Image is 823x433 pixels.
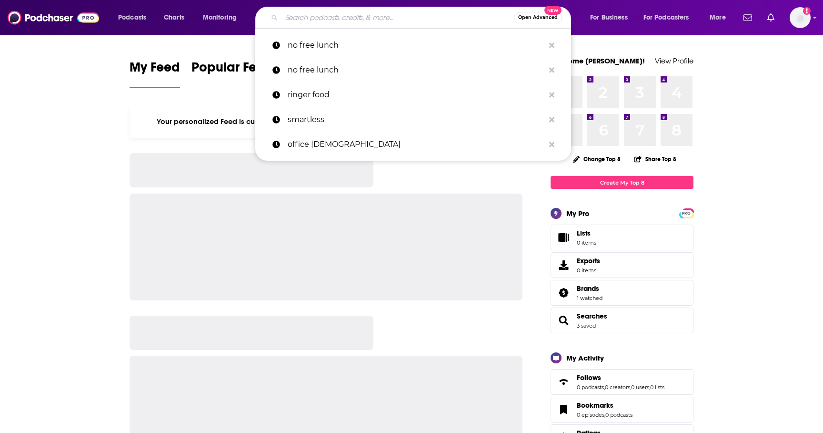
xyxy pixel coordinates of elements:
[790,7,811,28] span: Logged in as rowan.sullivan
[264,7,580,29] div: Search podcasts, credits, & more...
[158,10,190,25] a: Charts
[554,286,573,299] a: Brands
[288,132,544,157] p: office ladies
[577,401,632,410] a: Bookmarks
[637,10,703,25] button: open menu
[566,209,590,218] div: My Pro
[577,284,602,293] a: Brands
[577,257,600,265] span: Exports
[255,58,571,82] a: no free lunch
[191,59,272,81] span: Popular Feed
[583,10,640,25] button: open menu
[577,412,604,418] a: 0 episodes
[288,82,544,107] p: ringer food
[710,11,726,24] span: More
[8,9,99,27] img: Podchaser - Follow, Share and Rate Podcasts
[604,412,605,418] span: ,
[577,295,602,301] a: 1 watched
[551,225,693,250] a: Lists
[577,322,596,329] a: 3 saved
[634,150,677,168] button: Share Top 8
[551,280,693,306] span: Brands
[577,284,599,293] span: Brands
[551,56,645,65] a: Welcome [PERSON_NAME]!
[551,397,693,423] span: Bookmarks
[288,33,544,58] p: no free lunch
[551,176,693,189] a: Create My Top 8
[577,229,591,237] span: Lists
[554,403,573,416] a: Bookmarks
[544,6,562,15] span: New
[577,384,604,391] a: 0 podcasts
[130,59,180,88] a: My Feed
[649,384,650,391] span: ,
[643,11,689,24] span: For Podcasters
[630,384,631,391] span: ,
[130,59,180,81] span: My Feed
[681,209,692,216] a: PRO
[790,7,811,28] img: User Profile
[577,229,596,237] span: Lists
[577,401,613,410] span: Bookmarks
[577,373,601,382] span: Follows
[288,107,544,132] p: smartless
[803,7,811,15] svg: Add a profile image
[567,153,626,165] button: Change Top 8
[566,353,604,362] div: My Activity
[577,239,596,246] span: 0 items
[554,375,573,389] a: Follows
[655,56,693,65] a: View Profile
[164,11,184,24] span: Charts
[281,10,514,25] input: Search podcasts, credits, & more...
[604,384,605,391] span: ,
[551,369,693,395] span: Follows
[703,10,738,25] button: open menu
[518,15,558,20] span: Open Advanced
[255,132,571,157] a: office [DEMOGRAPHIC_DATA]
[605,412,632,418] a: 0 podcasts
[111,10,159,25] button: open menu
[605,384,630,391] a: 0 creators
[551,252,693,278] a: Exports
[130,105,522,138] div: Your personalized Feed is curated based on the Podcasts, Creators, Users, and Lists that you Follow.
[577,312,607,320] a: Searches
[551,308,693,333] span: Searches
[554,231,573,244] span: Lists
[196,10,249,25] button: open menu
[288,58,544,82] p: no free lunch
[203,11,237,24] span: Monitoring
[255,33,571,58] a: no free lunch
[681,210,692,217] span: PRO
[554,258,573,272] span: Exports
[577,373,664,382] a: Follows
[590,11,628,24] span: For Business
[740,10,756,26] a: Show notifications dropdown
[255,107,571,132] a: smartless
[790,7,811,28] button: Show profile menu
[650,384,664,391] a: 0 lists
[118,11,146,24] span: Podcasts
[763,10,778,26] a: Show notifications dropdown
[631,384,649,391] a: 0 users
[554,314,573,327] a: Searches
[191,59,272,88] a: Popular Feed
[255,82,571,107] a: ringer food
[514,12,562,23] button: Open AdvancedNew
[577,267,600,274] span: 0 items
